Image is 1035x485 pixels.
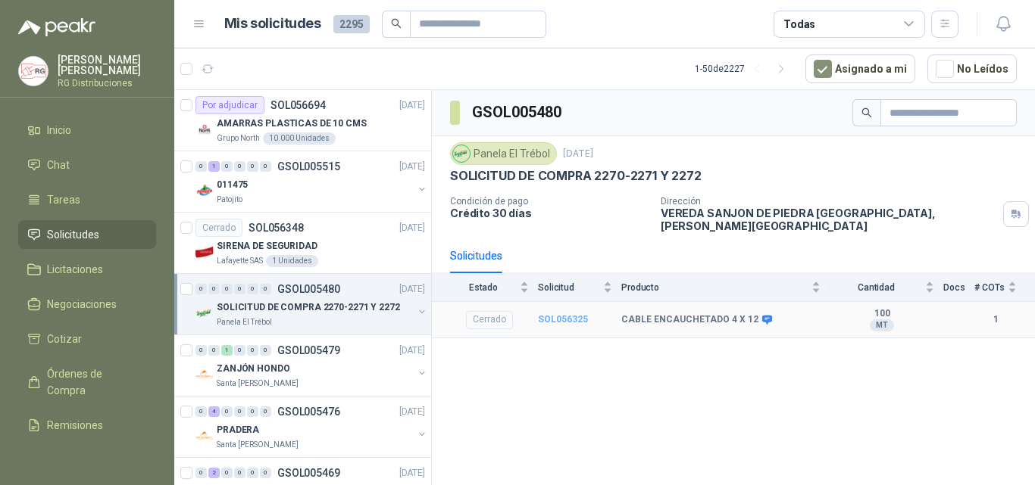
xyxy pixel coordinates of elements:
[47,296,117,312] span: Negociaciones
[174,90,431,151] a: Por adjudicarSOL056694[DATE] Company LogoAMARRAS PLASTICAS DE 10 CMSGrupo North10.000 Unidades
[224,13,321,35] h1: Mis solicitudes
[195,365,214,384] img: Company Logo
[174,213,431,274] a: CerradoSOL056348[DATE] Company LogoSIRENA DE SEGURIDADLafayette SAS1 Unidades
[47,365,142,399] span: Órdenes de Compra
[217,316,272,328] p: Panela El Trébol
[47,226,99,243] span: Solicitudes
[195,406,207,417] div: 0
[399,344,425,358] p: [DATE]
[247,406,258,417] div: 0
[277,406,340,417] p: GSOL005476
[234,406,245,417] div: 0
[453,145,470,162] img: Company Logo
[217,423,259,437] p: PRADERA
[208,406,220,417] div: 4
[47,122,71,138] span: Inicio
[538,282,600,293] span: Solicitud
[217,194,242,206] p: Patojito
[391,18,402,29] span: search
[974,312,1017,327] b: 1
[221,468,233,478] div: 0
[260,161,271,172] div: 0
[195,219,242,237] div: Cerrado
[208,284,220,294] div: 0
[234,468,245,478] div: 0
[260,406,271,417] div: 0
[661,196,997,207] p: Dirección
[263,132,336,145] div: 10.000 Unidades
[195,468,207,478] div: 0
[432,273,538,301] th: Estado
[399,98,425,113] p: [DATE]
[830,273,943,301] th: Cantidad
[47,331,82,347] span: Cotizar
[217,439,299,451] p: Santa [PERSON_NAME]
[277,284,340,294] p: GSOL005480
[927,54,1017,83] button: No Leídos
[195,182,214,200] img: Company Logo
[18,151,156,179] a: Chat
[805,54,915,83] button: Asignado a mi
[47,191,80,208] span: Tareas
[195,161,207,172] div: 0
[450,142,557,165] div: Panela El Trébol
[18,325,156,353] a: Cotizar
[943,273,974,301] th: Docs
[195,120,214,138] img: Company Logo
[18,359,156,405] a: Órdenes de Compra
[195,284,207,294] div: 0
[450,247,502,264] div: Solicitudes
[195,345,207,356] div: 0
[47,157,70,173] span: Chat
[195,96,264,114] div: Por adjudicar
[195,427,214,445] img: Company Logo
[247,345,258,356] div: 0
[18,446,156,474] a: Configuración
[621,282,808,293] span: Producto
[249,222,304,233] p: SOL056348
[195,304,214,322] img: Company Logo
[247,161,258,172] div: 0
[870,319,894,331] div: MT
[783,16,815,33] div: Todas
[563,147,593,161] p: [DATE]
[18,220,156,249] a: Solicitudes
[18,255,156,284] a: Licitaciones
[208,161,220,172] div: 1
[450,168,702,184] p: SOLICITUD DE COMPRA 2270-2271 Y 2272
[450,282,517,293] span: Estado
[195,403,428,451] a: 0 4 0 0 0 0 GSOL005476[DATE] Company LogoPRADERASanta [PERSON_NAME]
[661,207,997,232] p: VEREDA SANJON DE PIEDRA [GEOGRAPHIC_DATA] , [PERSON_NAME][GEOGRAPHIC_DATA]
[830,282,922,293] span: Cantidad
[266,255,318,267] div: 1 Unidades
[47,417,103,434] span: Remisiones
[18,411,156,440] a: Remisiones
[538,314,588,325] a: SOL056325
[260,468,271,478] div: 0
[18,116,156,145] a: Inicio
[47,261,103,278] span: Licitaciones
[221,345,233,356] div: 1
[399,221,425,235] p: [DATE]
[399,160,425,174] p: [DATE]
[221,284,233,294] div: 0
[270,100,326,110] p: SOL056694
[208,468,220,478] div: 2
[18,290,156,319] a: Negociaciones
[195,341,428,390] a: 0 0 1 0 0 0 GSOL005479[DATE] Company LogoZANJÓN HONDOSanta [PERSON_NAME]
[234,284,245,294] div: 0
[217,362,290,376] p: ZANJÓN HONDO
[399,405,425,419] p: [DATE]
[18,185,156,214] a: Tareas
[208,345,220,356] div: 0
[221,406,233,417] div: 0
[217,239,317,253] p: SIRENA DE SEGURIDAD
[217,378,299,390] p: Santa [PERSON_NAME]
[217,132,260,145] p: Grupo North
[221,161,233,172] div: 0
[195,157,428,206] a: 0 1 0 0 0 0 GSOL005515[DATE] Company Logo011475Patojito
[260,284,271,294] div: 0
[538,273,621,301] th: Solicitud
[621,314,758,326] b: CABLE ENCAUCHETADO 4 X 12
